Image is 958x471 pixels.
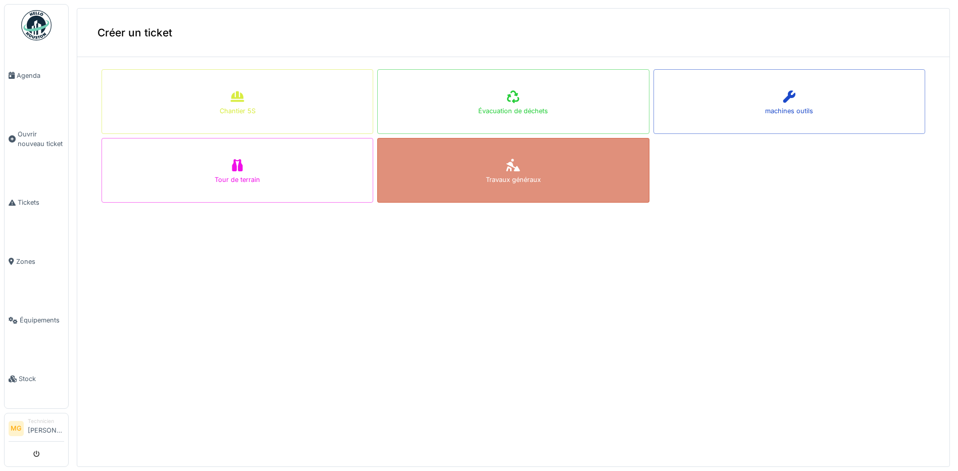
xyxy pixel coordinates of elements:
a: Stock [5,350,68,408]
div: Chantier 5S [220,106,256,116]
span: Zones [16,257,64,266]
a: Ouvrir nouveau ticket [5,105,68,173]
li: MG [9,421,24,436]
div: machines outils [765,106,813,116]
div: Technicien [28,417,64,425]
div: Travaux généraux [486,175,541,184]
span: Agenda [17,71,64,80]
div: Créer un ticket [77,9,949,57]
a: Tickets [5,173,68,232]
span: Ouvrir nouveau ticket [18,129,64,149]
div: Évacuation de déchets [478,106,548,116]
div: Tour de terrain [215,175,260,184]
a: Équipements [5,291,68,350]
a: Zones [5,232,68,291]
img: Badge_color-CXgf-gQk.svg [21,10,52,40]
span: Tickets [18,198,64,207]
a: MG Technicien[PERSON_NAME] [9,417,64,442]
li: [PERSON_NAME] [28,417,64,439]
a: Agenda [5,46,68,105]
span: Équipements [20,315,64,325]
span: Stock [19,374,64,384]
